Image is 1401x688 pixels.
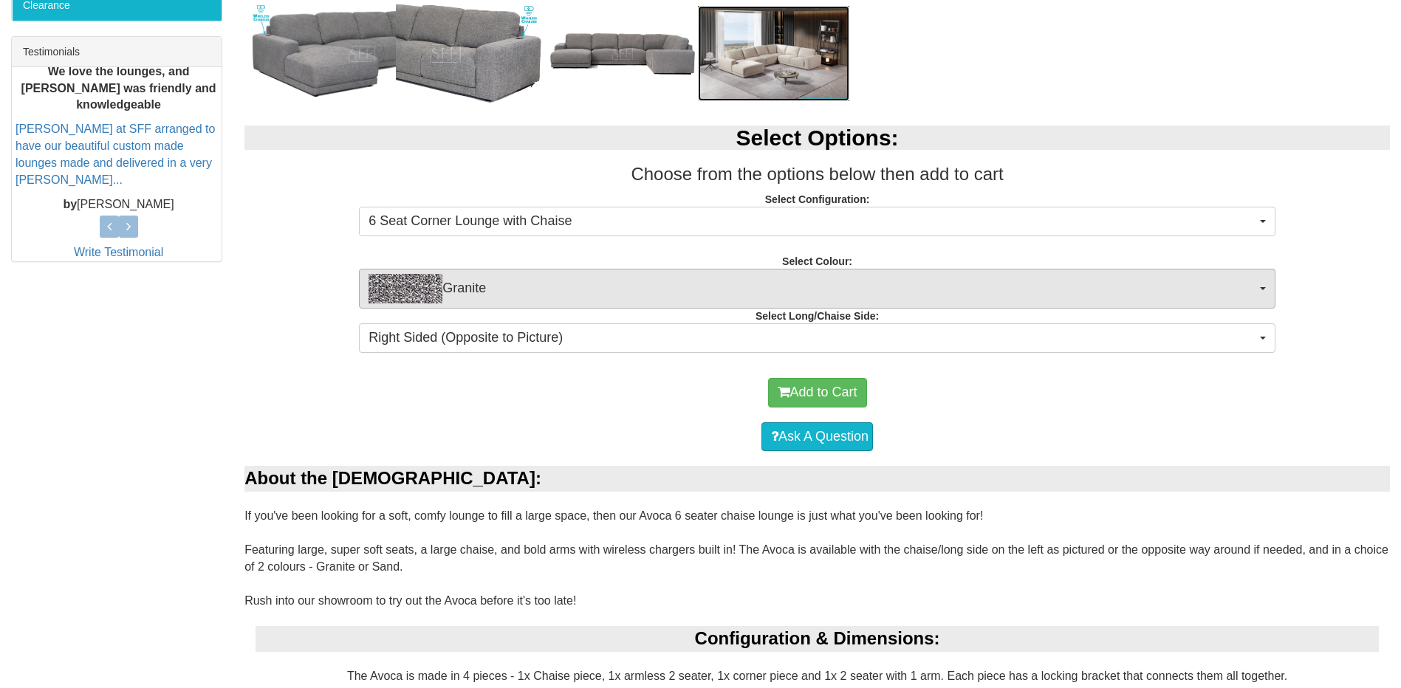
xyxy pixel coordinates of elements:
span: Granite [369,274,1256,303]
a: Write Testimonial [74,246,163,258]
button: Add to Cart [768,378,867,407]
strong: Select Configuration: [765,193,870,205]
strong: Select Long/Chaise Side: [756,310,879,322]
div: About the [DEMOGRAPHIC_DATA]: [244,466,1390,491]
p: [PERSON_NAME] [16,196,222,213]
a: [PERSON_NAME] at SFF arranged to have our beautiful custom made lounges made and delivered in a v... [16,123,215,186]
button: Right Sided (Opposite to Picture) [359,323,1275,353]
b: by [63,197,77,210]
span: 6 Seat Corner Lounge with Chaise [369,212,1256,231]
a: Ask A Question [761,422,873,452]
span: Right Sided (Opposite to Picture) [369,328,1256,348]
strong: Select Colour: [782,255,852,267]
button: 6 Seat Corner Lounge with Chaise [359,207,1275,236]
b: Select Options: [736,125,899,150]
img: Granite [369,274,442,303]
button: GraniteGranite [359,269,1275,309]
b: We love the lounges, and [PERSON_NAME] was friendly and knowledgeable [21,64,216,111]
div: Configuration & Dimensions: [256,626,1379,651]
div: Testimonials [12,37,222,67]
h3: Choose from the options below then add to cart [244,165,1390,184]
